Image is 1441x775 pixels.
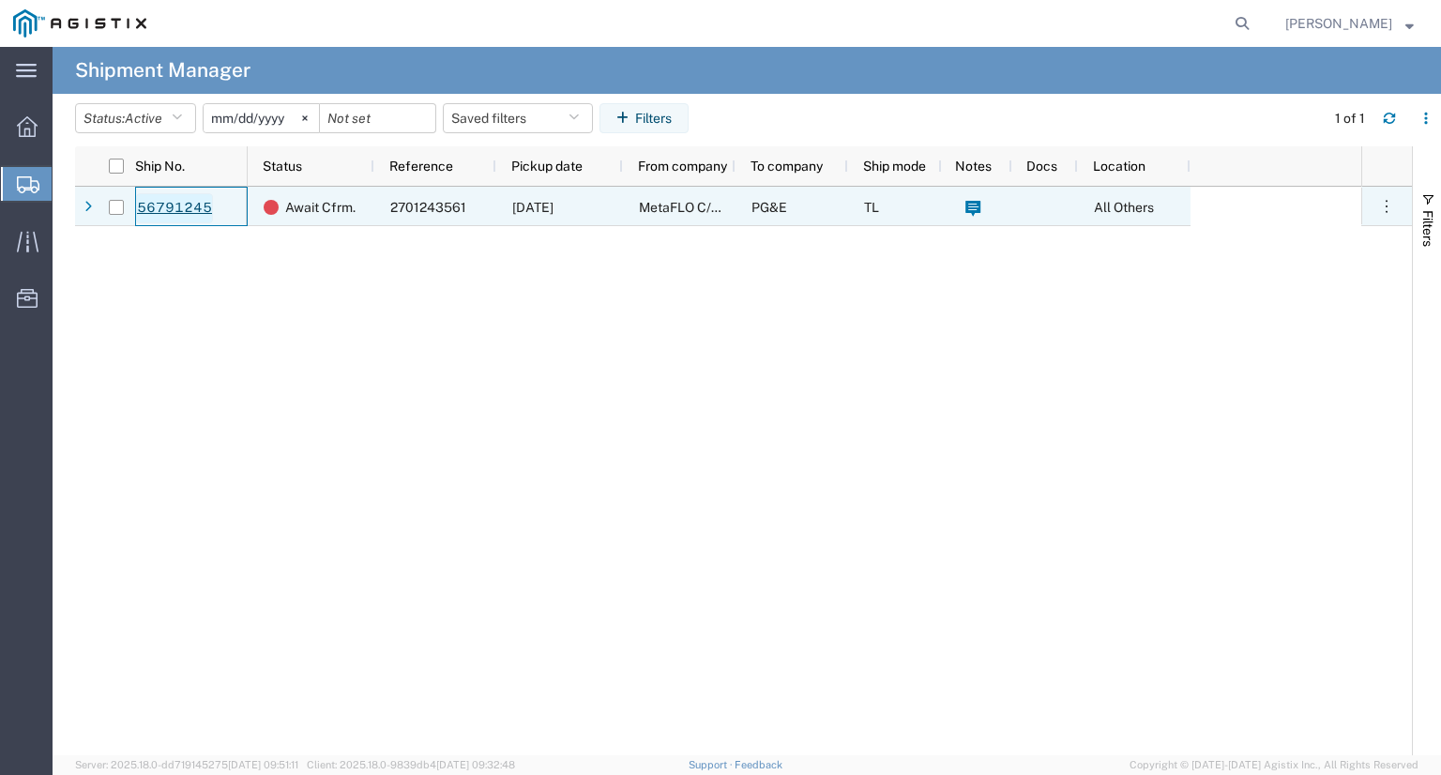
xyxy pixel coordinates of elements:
a: 56791245 [136,193,213,223]
span: 2701243561 [390,200,466,215]
span: All Others [1094,200,1154,215]
span: PG&E [751,200,787,215]
span: From company [638,159,727,174]
a: Support [689,759,736,770]
div: 1 of 1 [1335,109,1368,129]
span: Status [263,159,302,174]
span: [DATE] 09:51:11 [228,759,298,770]
span: Server: 2025.18.0-dd719145275 [75,759,298,770]
span: Pickup date [511,159,583,174]
span: Await Cfrm. [285,188,356,227]
span: 09/12/2025 [512,200,554,215]
span: Notes [955,159,992,174]
img: logo [13,9,146,38]
span: Location [1093,159,1145,174]
span: Copyright © [DATE]-[DATE] Agistix Inc., All Rights Reserved [1130,757,1418,773]
span: [DATE] 09:32:48 [436,759,515,770]
span: Ship No. [135,159,185,174]
span: Active [125,111,162,126]
button: [PERSON_NAME] [1284,12,1415,35]
span: Filters [1420,210,1435,247]
button: Filters [599,103,689,133]
span: To company [751,159,823,174]
a: Feedback [735,759,782,770]
span: Reference [389,159,453,174]
button: Saved filters [443,103,593,133]
span: Ship mode [863,159,926,174]
span: Docs [1026,159,1057,174]
span: TL [864,200,879,215]
input: Not set [204,104,319,132]
button: Status:Active [75,103,196,133]
h4: Shipment Manager [75,47,250,94]
span: MetaFLO C/O BlendPack LLC [639,200,816,215]
span: Ernest Ching [1285,13,1392,34]
span: Client: 2025.18.0-9839db4 [307,759,515,770]
input: Not set [320,104,435,132]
